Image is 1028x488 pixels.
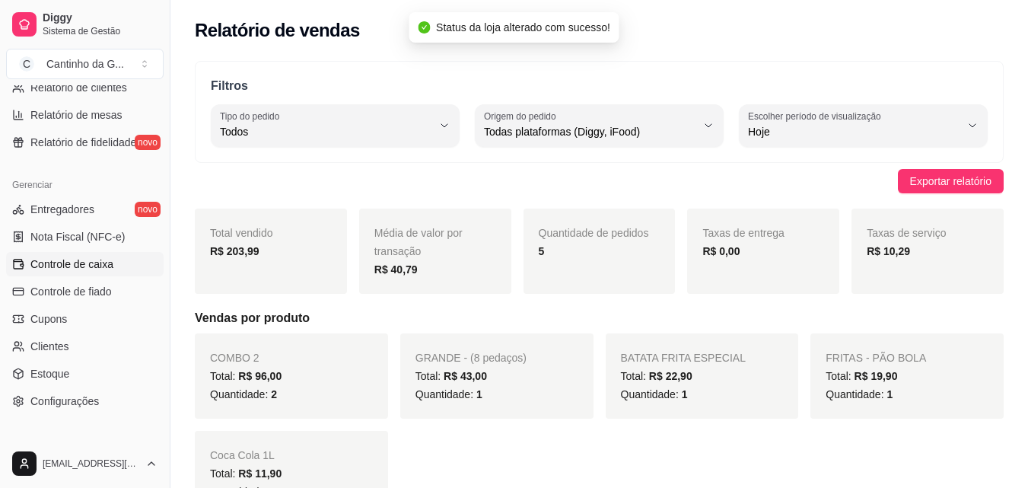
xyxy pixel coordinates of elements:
strong: R$ 0,00 [702,245,740,257]
span: Taxas de serviço [867,227,946,239]
div: Gerenciar [6,173,164,197]
span: check-circle [418,21,430,33]
h2: Relatório de vendas [195,18,360,43]
span: Nota Fiscal (NFC-e) [30,229,125,244]
span: GRANDE - (8 pedaços) [415,352,527,364]
span: Clientes [30,339,69,354]
a: Controle de caixa [6,252,164,276]
a: Relatório de clientes [6,75,164,100]
span: Estoque [30,366,69,381]
span: Controle de caixa [30,257,113,272]
span: FRITAS - PÃO BOLA [826,352,926,364]
a: Entregadoresnovo [6,197,164,222]
span: Hoje [748,124,960,139]
span: Total: [621,370,692,382]
a: Controle de fiado [6,279,164,304]
span: 1 [476,388,482,400]
span: 1 [682,388,688,400]
span: Relatório de mesas [30,107,123,123]
button: Escolher período de visualizaçãoHoje [739,104,988,147]
span: Relatório de clientes [30,80,127,95]
span: Todas plataformas (Diggy, iFood) [484,124,696,139]
span: Total: [826,370,897,382]
strong: R$ 203,99 [210,245,259,257]
span: COMBO 2 [210,352,259,364]
span: Status da loja alterado com sucesso! [436,21,610,33]
a: DiggySistema de Gestão [6,6,164,43]
a: Cupons [6,307,164,331]
strong: 5 [539,245,545,257]
button: Tipo do pedidoTodos [211,104,460,147]
span: Quantidade: [621,388,688,400]
span: C [19,56,34,72]
button: Origem do pedidoTodas plataformas (Diggy, iFood) [475,104,724,147]
button: Exportar relatório [898,169,1004,193]
span: [EMAIL_ADDRESS][DOMAIN_NAME] [43,458,139,470]
span: Configurações [30,394,99,409]
label: Origem do pedido [484,110,561,123]
a: Estoque [6,362,164,386]
span: R$ 11,90 [238,467,282,480]
a: Relatório de fidelidadenovo [6,130,164,155]
button: Select a team [6,49,164,79]
span: R$ 96,00 [238,370,282,382]
span: 2 [271,388,277,400]
span: BATATA FRITA ESPECIAL [621,352,746,364]
span: Quantidade: [826,388,893,400]
button: [EMAIL_ADDRESS][DOMAIN_NAME] [6,445,164,482]
span: R$ 22,90 [649,370,692,382]
span: Diggy [43,11,158,25]
span: Média de valor por transação [374,227,463,257]
h5: Vendas por produto [195,309,1004,327]
span: Quantidade: [415,388,482,400]
div: Diggy [6,432,164,456]
span: 1 [886,388,893,400]
span: R$ 19,90 [855,370,898,382]
span: Total: [210,467,282,480]
label: Escolher período de visualização [748,110,886,123]
span: Quantidade: [210,388,277,400]
a: Nota Fiscal (NFC-e) [6,225,164,249]
span: R$ 43,00 [444,370,487,382]
span: Coca Cola 1L [210,449,275,461]
span: Exportar relatório [910,173,991,190]
label: Tipo do pedido [220,110,285,123]
p: Filtros [211,77,988,95]
span: Total: [210,370,282,382]
span: Taxas de entrega [702,227,784,239]
div: Cantinho da G ... [46,56,124,72]
span: Controle de fiado [30,284,112,299]
span: Total vendido [210,227,273,239]
span: Cupons [30,311,67,327]
span: Relatório de fidelidade [30,135,136,150]
a: Configurações [6,389,164,413]
span: Sistema de Gestão [43,25,158,37]
a: Clientes [6,334,164,359]
a: Relatório de mesas [6,103,164,127]
span: Total: [415,370,487,382]
span: Quantidade de pedidos [539,227,649,239]
span: Entregadores [30,202,94,217]
strong: R$ 10,29 [867,245,910,257]
strong: R$ 40,79 [374,263,418,276]
span: Todos [220,124,432,139]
